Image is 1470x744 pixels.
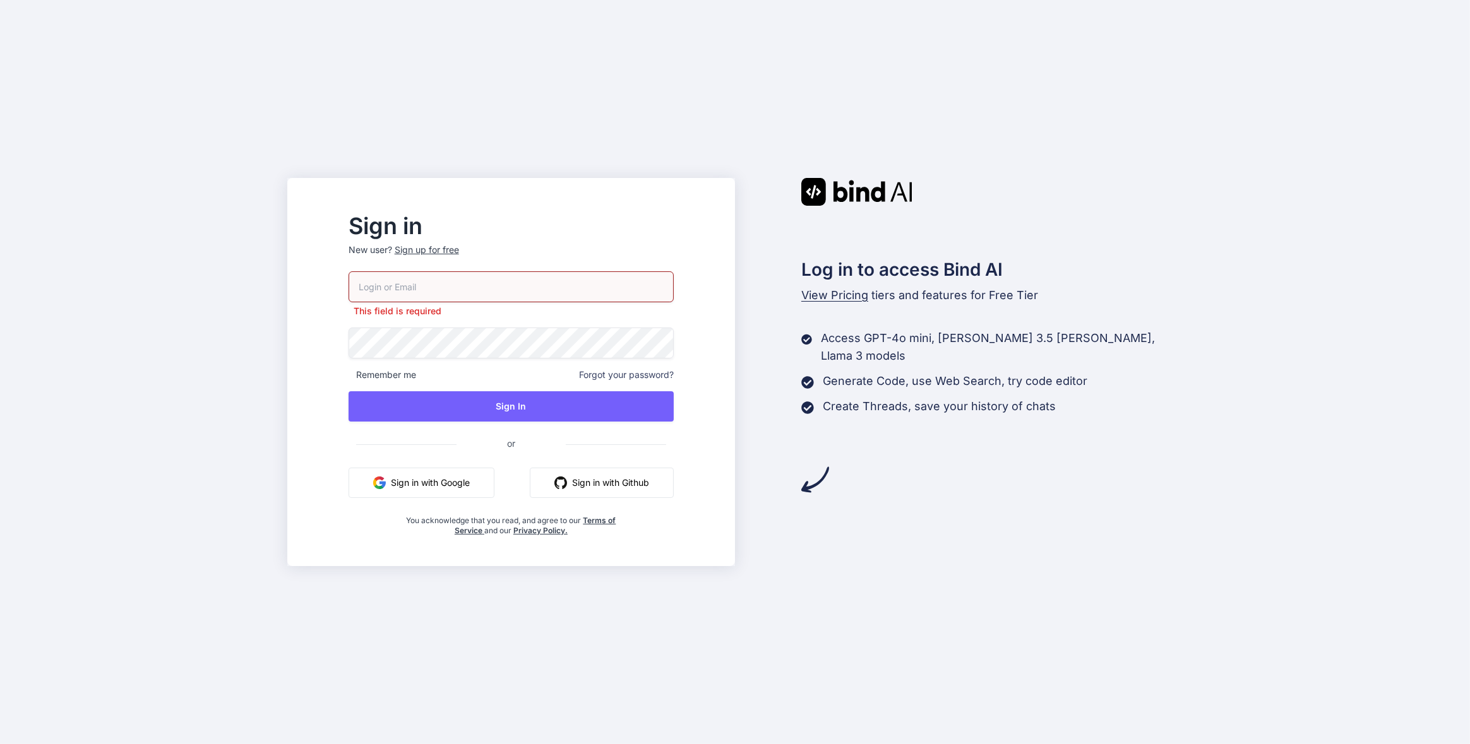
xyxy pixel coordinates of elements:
[801,256,1183,283] h2: Log in to access Bind AI
[349,391,674,422] button: Sign In
[457,428,566,459] span: or
[801,286,1183,304] p: tiers and features for Free Tier
[823,372,1087,390] p: Generate Code, use Web Search, try code editor
[349,305,674,317] p: This field is required
[349,271,674,302] input: Login or Email
[349,244,674,271] p: New user?
[349,216,674,236] h2: Sign in
[395,244,459,256] div: Sign up for free
[513,526,568,535] a: Privacy Policy.
[403,508,620,536] div: You acknowledge that you read, and agree to our and our
[554,476,567,489] img: github
[373,476,386,489] img: google
[349,468,494,498] button: Sign in with Google
[579,369,674,381] span: Forgot your password?
[801,288,868,302] span: View Pricing
[530,468,674,498] button: Sign in with Github
[801,178,912,206] img: Bind AI logo
[801,466,829,493] img: arrow
[349,369,416,381] span: Remember me
[821,329,1183,365] p: Access GPT-4o mini, [PERSON_NAME] 3.5 [PERSON_NAME], Llama 3 models
[823,398,1056,415] p: Create Threads, save your history of chats
[455,516,616,535] a: Terms of Service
